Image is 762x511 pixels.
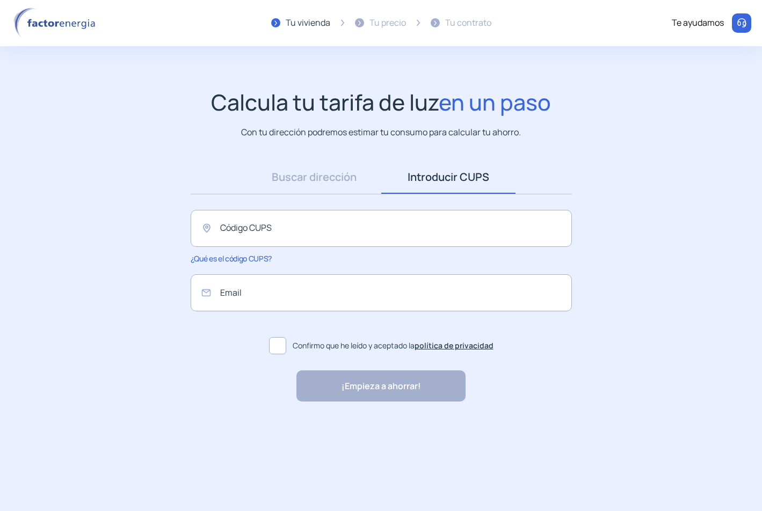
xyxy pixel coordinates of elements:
[672,16,724,30] div: Te ayudamos
[11,8,102,39] img: logo factor
[286,16,330,30] div: Tu vivienda
[381,160,516,194] a: Introducir CUPS
[445,16,491,30] div: Tu contrato
[369,16,406,30] div: Tu precio
[415,340,494,351] a: política de privacidad
[191,253,272,264] span: ¿Qué es el código CUPS?
[736,18,747,28] img: llamar
[211,89,551,115] h1: Calcula tu tarifa de luz
[247,160,381,194] a: Buscar dirección
[439,87,551,117] span: en un paso
[293,340,494,352] span: Confirmo que he leído y aceptado la
[241,126,521,139] p: Con tu dirección podremos estimar tu consumo para calcular tu ahorro.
